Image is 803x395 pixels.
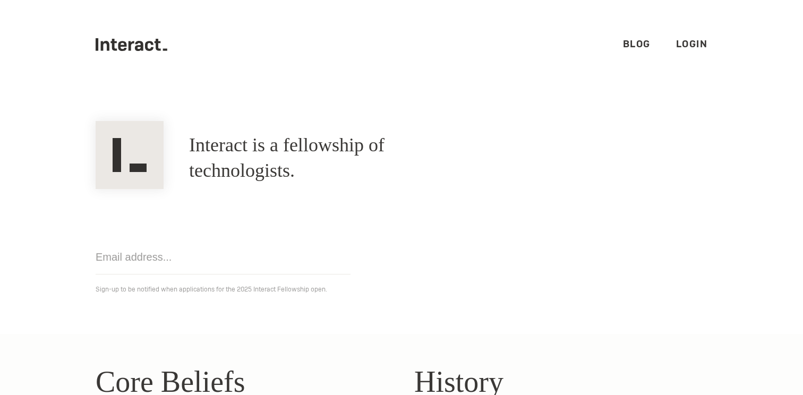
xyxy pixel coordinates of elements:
h1: Interact is a fellowship of technologists. [189,133,476,184]
a: Login [676,38,708,50]
input: Email address... [96,240,351,274]
img: Interact Logo [96,121,164,189]
a: Blog [623,38,651,50]
p: Sign-up to be notified when applications for the 2025 Interact Fellowship open. [96,283,707,296]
